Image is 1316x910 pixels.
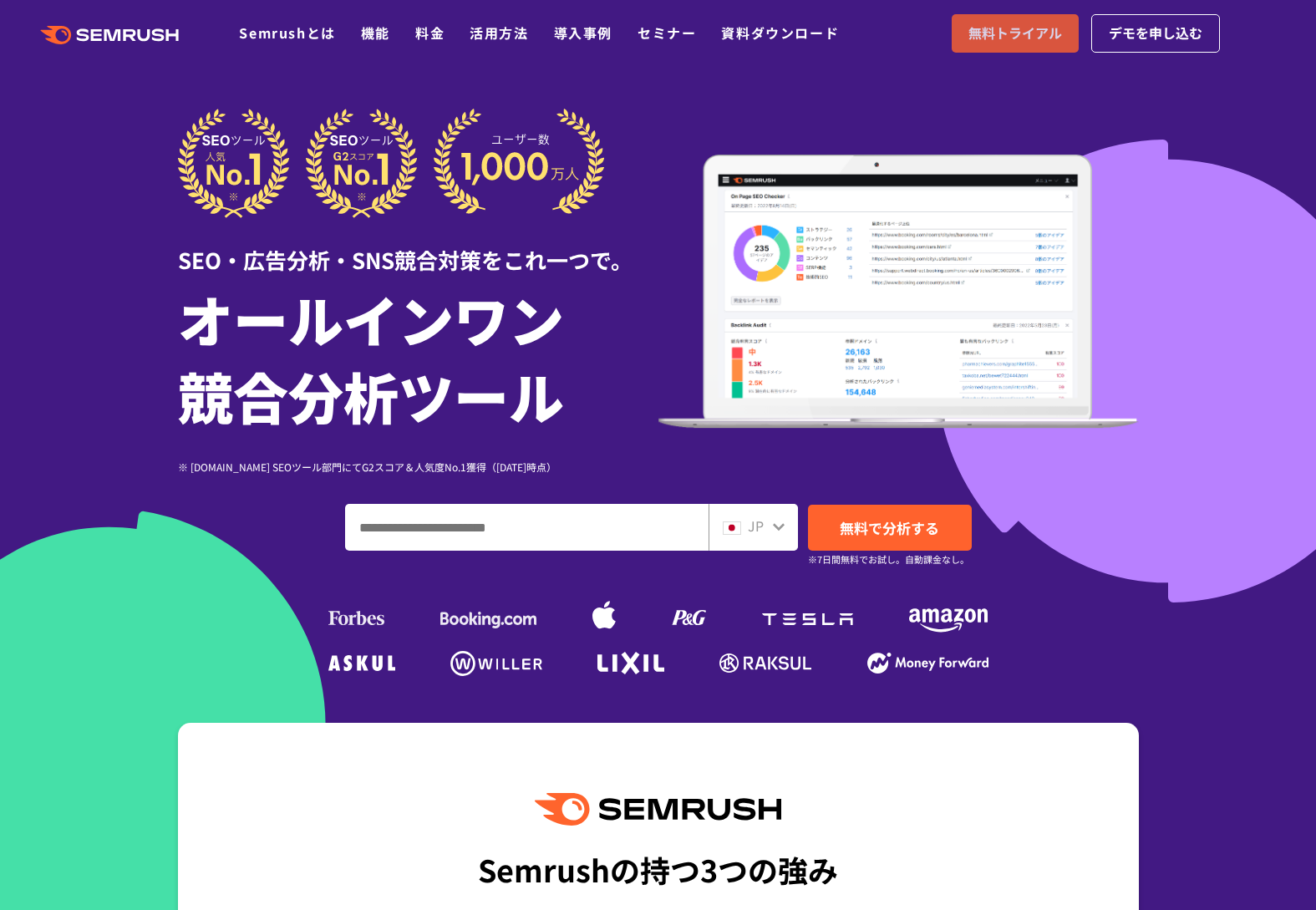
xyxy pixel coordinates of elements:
[968,23,1062,44] span: 無料トライアル
[808,552,969,567] small: ※7日間無料でお試し。自動課金なし。
[178,218,658,276] div: SEO・広告分析・SNS競合対策をこれ一つで。
[840,517,939,538] span: 無料で分析する
[1109,23,1202,44] span: デモを申し込む
[478,838,838,900] div: Semrushの持つ3つの強み
[721,23,839,43] a: 資料ダウンロード
[952,14,1079,53] a: 無料トライアル
[415,23,445,43] a: 料金
[361,23,390,43] a: 機能
[638,23,696,43] a: セミナー
[178,280,658,434] h1: オールインワン 競合分析ツール
[1091,14,1220,53] a: デモを申し込む
[748,516,764,536] span: JP
[554,23,612,43] a: 導入事例
[239,23,335,43] a: Semrushとは
[346,505,708,550] input: ドメイン、キーワードまたはURLを入力してください
[808,505,972,551] a: 無料で分析する
[470,23,528,43] a: 活用方法
[178,459,658,475] div: ※ [DOMAIN_NAME] SEOツール部門にてG2スコア＆人気度No.1獲得（[DATE]時点）
[535,793,780,826] img: Semrush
